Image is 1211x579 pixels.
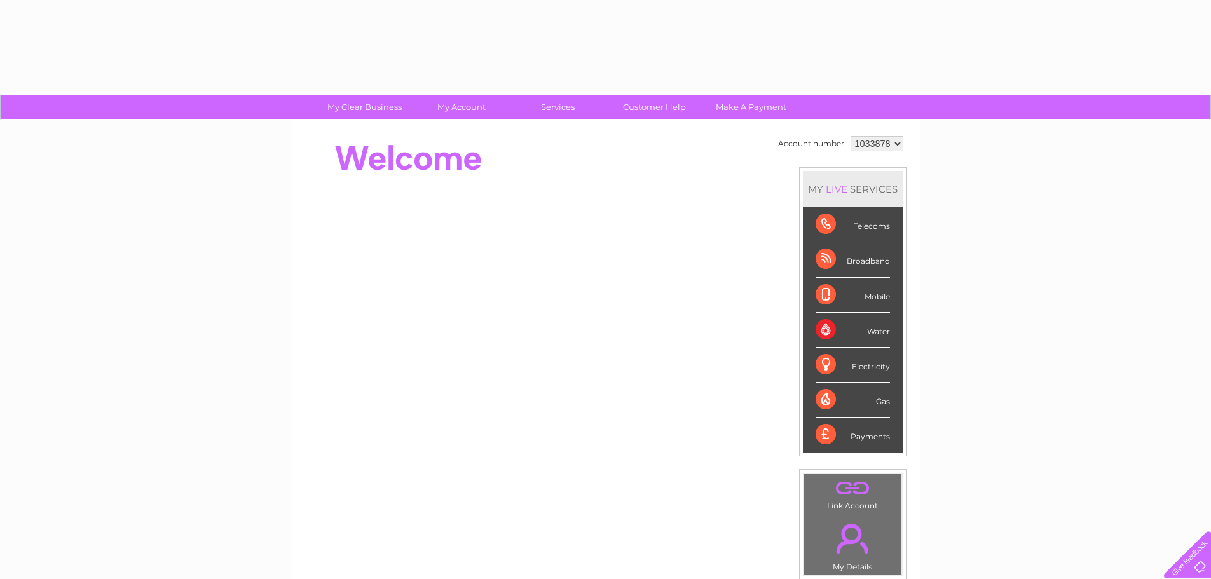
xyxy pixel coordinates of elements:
[775,133,847,154] td: Account number
[816,242,890,277] div: Broadband
[816,348,890,383] div: Electricity
[409,95,514,119] a: My Account
[312,95,417,119] a: My Clear Business
[816,313,890,348] div: Water
[807,477,898,500] a: .
[602,95,707,119] a: Customer Help
[816,278,890,313] div: Mobile
[803,171,903,207] div: MY SERVICES
[804,513,902,575] td: My Details
[807,516,898,561] a: .
[699,95,804,119] a: Make A Payment
[816,207,890,242] div: Telecoms
[505,95,610,119] a: Services
[804,473,902,514] td: Link Account
[823,183,850,195] div: LIVE
[816,383,890,418] div: Gas
[816,418,890,452] div: Payments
